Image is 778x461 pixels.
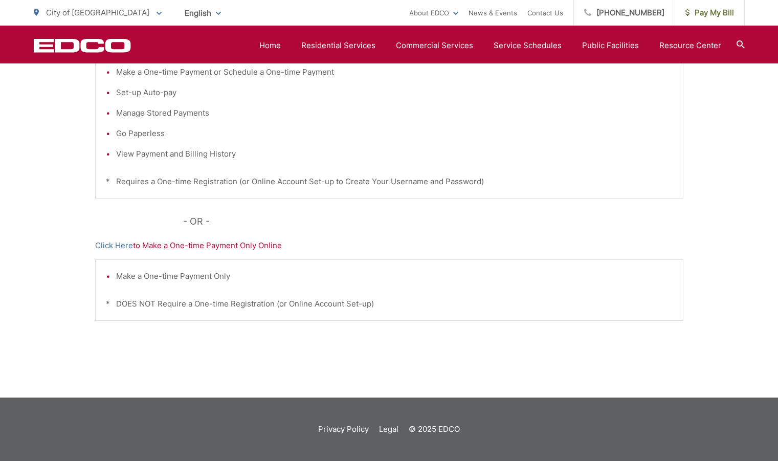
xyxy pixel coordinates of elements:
span: City of [GEOGRAPHIC_DATA] [46,8,149,17]
a: Commercial Services [396,39,473,52]
p: * DOES NOT Require a One-time Registration (or Online Account Set-up) [106,298,673,310]
a: About EDCO [409,7,458,19]
p: to Make a One-time Payment Only Online [95,239,683,252]
a: Residential Services [301,39,375,52]
a: Service Schedules [494,39,562,52]
p: © 2025 EDCO [409,423,460,435]
li: Make a One-time Payment Only [116,270,673,282]
li: Go Paperless [116,127,673,140]
p: - OR - [183,214,683,229]
a: EDCD logo. Return to the homepage. [34,38,131,53]
a: Resource Center [659,39,721,52]
a: Home [259,39,281,52]
a: Legal [379,423,398,435]
a: Privacy Policy [318,423,369,435]
a: News & Events [469,7,517,19]
li: View Payment and Billing History [116,148,673,160]
span: Pay My Bill [685,7,734,19]
a: Contact Us [527,7,563,19]
a: Click Here [95,239,133,252]
li: Make a One-time Payment or Schedule a One-time Payment [116,66,673,78]
span: English [177,4,229,22]
a: Public Facilities [582,39,639,52]
li: Manage Stored Payments [116,107,673,119]
li: Set-up Auto-pay [116,86,673,99]
p: * Requires a One-time Registration (or Online Account Set-up to Create Your Username and Password) [106,175,673,188]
